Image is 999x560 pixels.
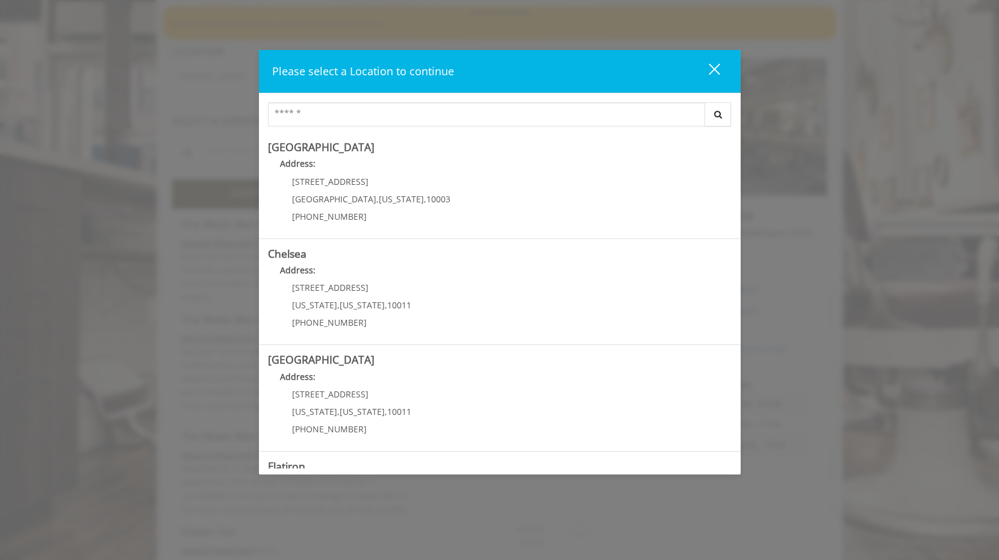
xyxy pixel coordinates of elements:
[292,176,369,187] span: [STREET_ADDRESS]
[711,110,725,119] i: Search button
[292,406,337,417] span: [US_STATE]
[292,388,369,400] span: [STREET_ADDRESS]
[385,406,387,417] span: ,
[385,299,387,311] span: ,
[292,317,367,328] span: [PHONE_NUMBER]
[292,193,376,205] span: [GEOGRAPHIC_DATA]
[292,423,367,435] span: [PHONE_NUMBER]
[268,140,375,154] b: [GEOGRAPHIC_DATA]
[337,299,340,311] span: ,
[387,299,411,311] span: 10011
[376,193,379,205] span: ,
[340,406,385,417] span: [US_STATE]
[268,459,305,473] b: Flatiron
[280,264,316,276] b: Address:
[426,193,450,205] span: 10003
[280,371,316,382] b: Address:
[280,158,316,169] b: Address:
[272,64,454,78] span: Please select a Location to continue
[268,102,732,132] div: Center Select
[424,193,426,205] span: ,
[268,102,705,126] input: Search Center
[695,63,719,81] div: close dialog
[686,59,727,84] button: close dialog
[387,406,411,417] span: 10011
[379,193,424,205] span: [US_STATE]
[340,299,385,311] span: [US_STATE]
[292,211,367,222] span: [PHONE_NUMBER]
[337,406,340,417] span: ,
[292,282,369,293] span: [STREET_ADDRESS]
[268,352,375,367] b: [GEOGRAPHIC_DATA]
[268,246,307,261] b: Chelsea
[292,299,337,311] span: [US_STATE]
